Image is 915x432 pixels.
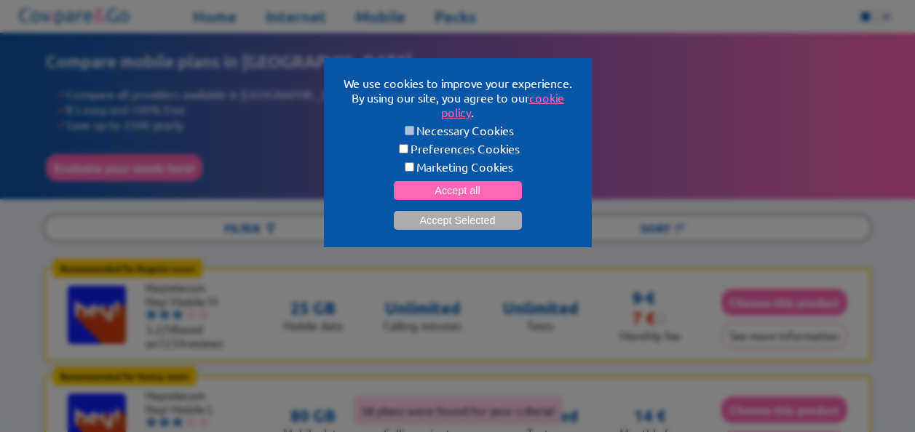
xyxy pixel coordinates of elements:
[394,211,522,230] button: Accept Selected
[405,162,414,172] input: Marketing Cookies
[341,76,574,119] p: We use cookies to improve your experience. By using our site, you agree to our .
[399,144,408,153] input: Preferences Cookies
[441,90,564,119] a: cookie policy
[341,123,574,137] label: Necessary Cookies
[394,181,522,200] button: Accept all
[405,126,414,135] input: Necessary Cookies
[341,141,574,156] label: Preferences Cookies
[341,159,574,174] label: Marketing Cookies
